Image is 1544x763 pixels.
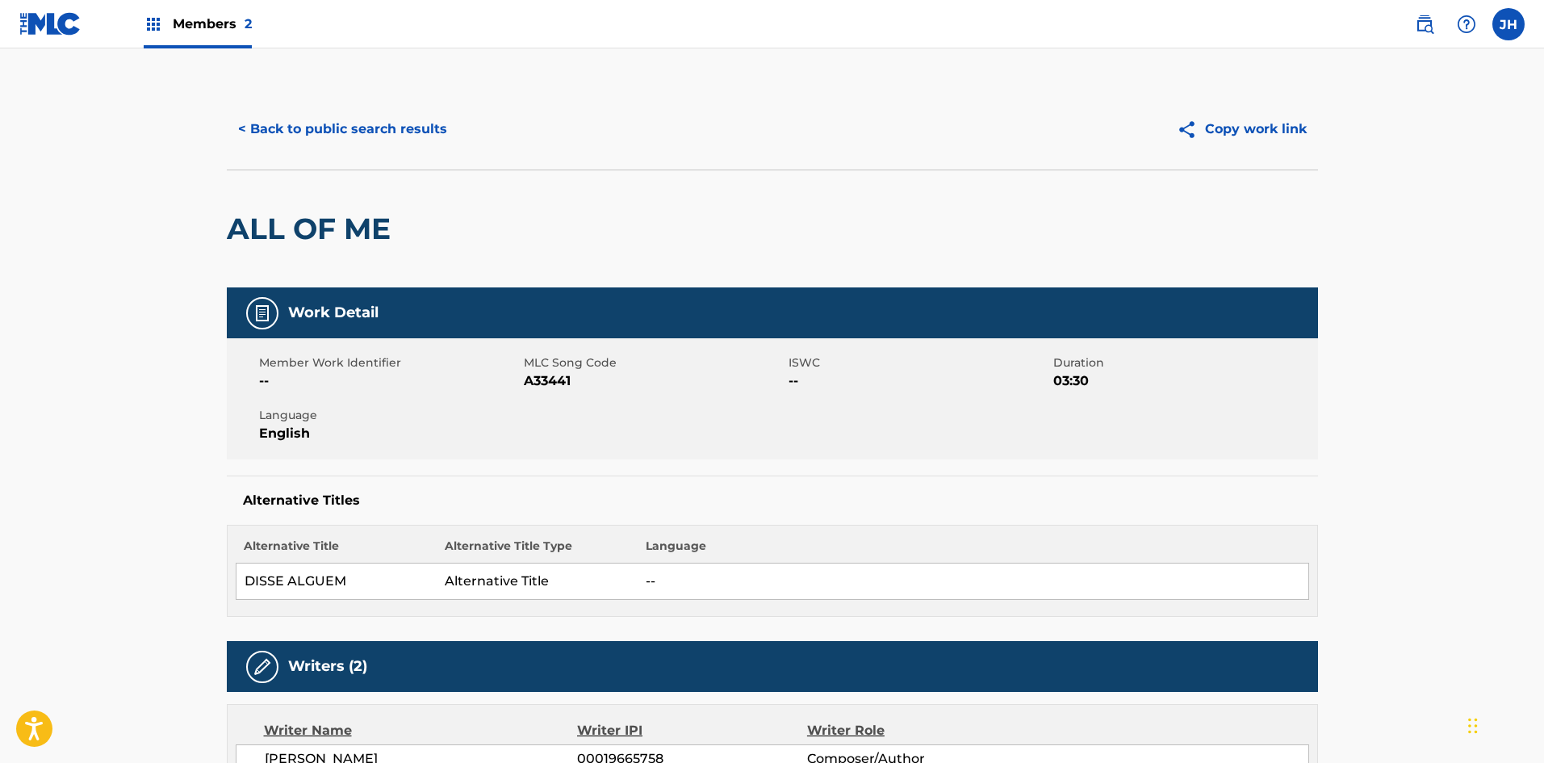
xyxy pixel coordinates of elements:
[253,657,272,677] img: Writers
[1415,15,1434,34] img: search
[789,371,1049,391] span: --
[789,354,1049,371] span: ISWC
[524,371,785,391] span: A33441
[227,109,458,149] button: < Back to public search results
[638,538,1308,564] th: Language
[245,16,252,31] span: 2
[437,538,638,564] th: Alternative Title Type
[19,12,82,36] img: MLC Logo
[236,538,437,564] th: Alternative Title
[288,657,367,676] h5: Writers (2)
[227,211,399,247] h2: ALL OF ME
[577,721,807,740] div: Writer IPI
[437,564,638,600] td: Alternative Title
[1499,506,1544,636] iframe: Resource Center
[144,15,163,34] img: Top Rightsholders
[259,354,520,371] span: Member Work Identifier
[1450,8,1483,40] div: Help
[1053,354,1314,371] span: Duration
[1053,371,1314,391] span: 03:30
[288,304,379,322] h5: Work Detail
[1463,685,1544,763] iframe: Chat Widget
[524,354,785,371] span: MLC Song Code
[259,407,520,424] span: Language
[1492,8,1525,40] div: User Menu
[1457,15,1476,34] img: help
[1165,109,1318,149] button: Copy work link
[638,564,1308,600] td: --
[807,721,1016,740] div: Writer Role
[1177,119,1205,140] img: Copy work link
[236,564,437,600] td: DISSE ALGUEM
[173,15,252,33] span: Members
[1408,8,1441,40] a: Public Search
[243,493,1302,509] h5: Alternative Titles
[259,371,520,391] span: --
[264,721,578,740] div: Writer Name
[259,424,520,443] span: English
[1468,702,1478,750] div: Drag
[253,304,272,323] img: Work Detail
